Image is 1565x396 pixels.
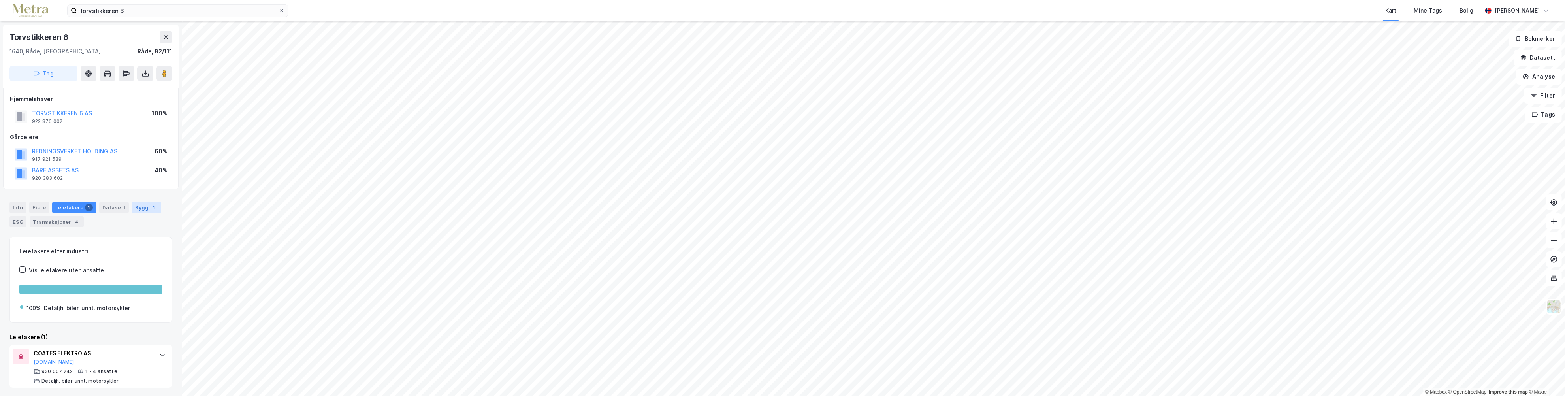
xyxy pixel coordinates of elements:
[132,202,161,213] div: Bygg
[1385,6,1396,15] div: Kart
[9,202,26,213] div: Info
[9,31,70,43] div: Torvstikkeren 6
[32,156,62,162] div: 917 921 539
[52,202,96,213] div: Leietakere
[99,202,129,213] div: Datasett
[152,109,167,118] div: 100%
[26,304,41,313] div: 100%
[1524,88,1562,104] button: Filter
[1460,6,1473,15] div: Bolig
[1525,358,1565,396] div: Kontrollprogram for chat
[85,368,117,375] div: 1 - 4 ansatte
[34,359,74,365] button: [DOMAIN_NAME]
[1489,389,1528,395] a: Improve this map
[34,349,151,358] div: COATES ELEKTRO AS
[30,216,84,227] div: Transaksjoner
[32,118,62,124] div: 922 876 002
[150,204,158,211] div: 1
[32,175,63,181] div: 920 383 602
[154,147,167,156] div: 60%
[1448,389,1487,395] a: OpenStreetMap
[77,5,279,17] input: Søk på adresse, matrikkel, gårdeiere, leietakere eller personer
[1516,69,1562,85] button: Analyse
[10,132,172,142] div: Gårdeiere
[1525,358,1565,396] iframe: Chat Widget
[137,47,172,56] div: Råde, 82/111
[29,202,49,213] div: Eiere
[1495,6,1540,15] div: [PERSON_NAME]
[1525,107,1562,123] button: Tags
[154,166,167,175] div: 40%
[1514,50,1562,66] button: Datasett
[1425,389,1447,395] a: Mapbox
[41,378,119,384] div: Detaljh. biler, unnt. motorsykler
[85,204,93,211] div: 1
[29,266,104,275] div: Vis leietakere uten ansatte
[13,4,48,18] img: metra-logo.256734c3b2bbffee19d4.png
[10,94,172,104] div: Hjemmelshaver
[9,47,101,56] div: 1640, Råde, [GEOGRAPHIC_DATA]
[44,304,130,313] div: Detaljh. biler, unnt. motorsykler
[9,332,172,342] div: Leietakere (1)
[9,66,77,81] button: Tag
[9,216,26,227] div: ESG
[73,218,81,226] div: 4
[19,247,162,256] div: Leietakere etter industri
[1509,31,1562,47] button: Bokmerker
[1546,299,1561,314] img: Z
[41,368,73,375] div: 930 007 242
[1414,6,1442,15] div: Mine Tags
